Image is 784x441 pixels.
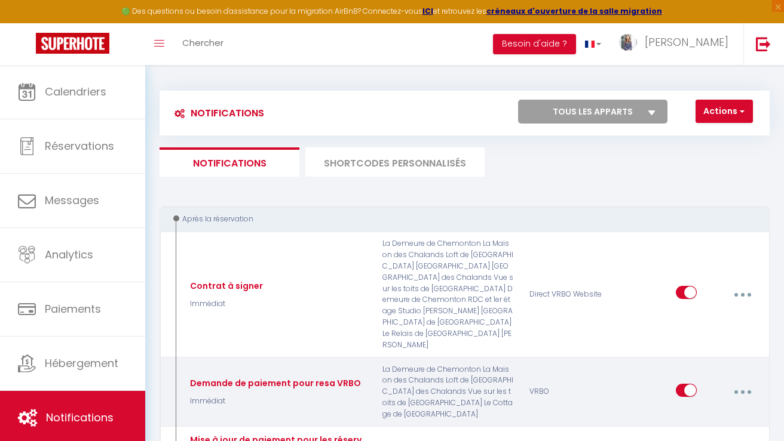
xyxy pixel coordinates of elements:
[46,410,114,425] span: Notifications
[10,5,45,41] button: Ouvrir le widget de chat LiveChat
[187,396,361,407] p: Immédiat
[169,100,264,127] h3: Notifications
[187,377,361,390] div: Demande de paiement pour resa VRBO
[45,247,93,262] span: Analytics
[486,6,662,16] a: créneaux d'ouverture de la salle migration
[493,34,576,54] button: Besoin d'aide ?
[619,34,637,51] img: ...
[375,238,522,350] p: La Demeure de Chemonton La Maison des Chalands Loft de [GEOGRAPHIC_DATA] [GEOGRAPHIC_DATA] [GEOGR...
[610,23,743,65] a: ... [PERSON_NAME]
[160,147,299,177] li: Notifications
[645,35,728,50] span: [PERSON_NAME]
[45,301,101,316] span: Paiements
[522,364,620,420] div: VRBO
[522,238,620,350] div: Direct VRBO Website
[182,36,223,49] span: Chercher
[696,100,753,124] button: Actions
[187,298,263,310] p: Immédiat
[173,23,232,65] a: Chercher
[756,36,771,51] img: logout
[171,214,747,225] div: Après la réservation
[36,33,109,54] img: Super Booking
[45,356,118,371] span: Hébergement
[305,147,485,177] li: SHORTCODES PERSONNALISÉS
[187,279,263,292] div: Contrat à signer
[45,193,99,208] span: Messages
[375,364,522,420] p: La Demeure de Chemonton La Maison des Chalands Loft de [GEOGRAPHIC_DATA] des Chalands Vue sur les...
[45,84,106,99] span: Calendriers
[45,138,114,153] span: Réservations
[422,6,433,16] a: ICI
